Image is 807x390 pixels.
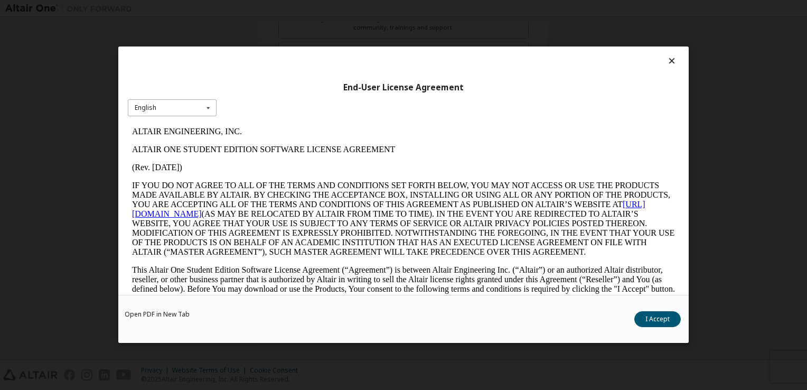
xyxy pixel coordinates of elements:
[128,82,679,93] div: End-User License Agreement
[634,312,681,328] button: I Accept
[4,143,547,181] p: This Altair One Student Edition Software License Agreement (“Agreement”) is between Altair Engine...
[135,105,156,111] div: English
[4,4,547,14] p: ALTAIR ENGINEERING, INC.
[4,40,547,50] p: (Rev. [DATE])
[125,312,190,318] a: Open PDF in New Tab
[4,58,547,134] p: IF YOU DO NOT AGREE TO ALL OF THE TERMS AND CONDITIONS SET FORTH BELOW, YOU MAY NOT ACCESS OR USE...
[4,77,518,96] a: [URL][DOMAIN_NAME]
[4,22,547,32] p: ALTAIR ONE STUDENT EDITION SOFTWARE LICENSE AGREEMENT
